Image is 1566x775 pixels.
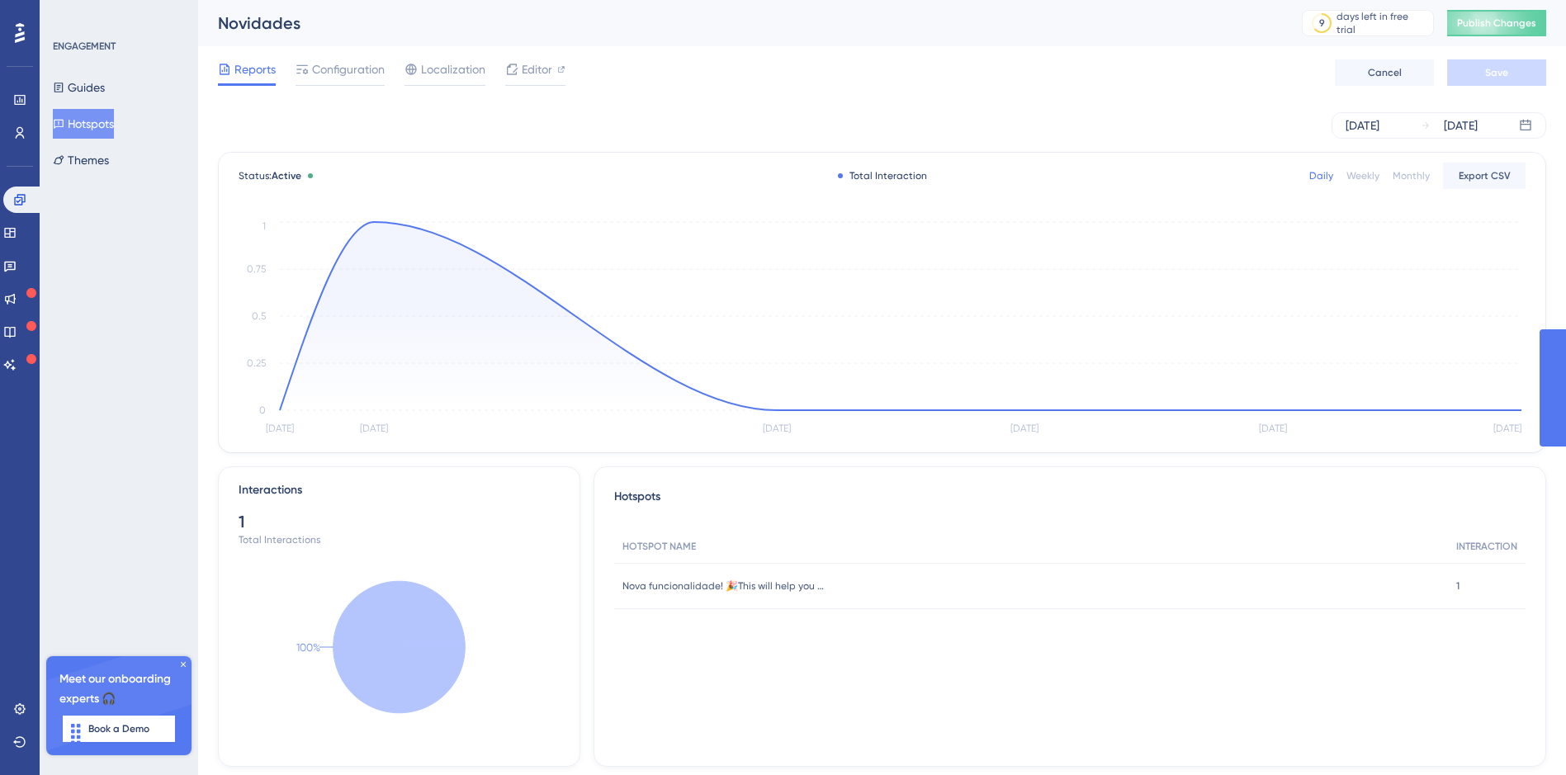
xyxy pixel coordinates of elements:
div: Monthly [1393,169,1430,182]
div: Weekly [1346,169,1379,182]
button: Save [1447,59,1546,86]
tspan: [DATE] [1010,423,1038,434]
span: Configuration [312,59,385,79]
button: Guides [53,73,105,102]
span: INTERACTION [1456,540,1517,553]
text: 100% [296,641,320,654]
button: Cancel [1335,59,1434,86]
span: 1 [1456,579,1460,593]
button: Themes [53,145,109,175]
span: Export CSV [1459,169,1511,182]
button: Publish Changes [1447,10,1546,36]
div: 1 [239,510,560,533]
div: Interactions [239,480,302,500]
tspan: 1 [263,220,266,232]
button: Hotspots [53,109,114,139]
span: HOTSPOT NAME [622,540,696,553]
span: Editor [522,59,552,79]
div: ENGAGEMENT [53,40,116,53]
div: [DATE] [1346,116,1379,135]
span: Cancel [1368,66,1402,79]
span: Active [272,170,301,182]
tspan: [DATE] [1259,423,1287,434]
tspan: [DATE] [266,423,294,434]
div: Novidades [218,12,1261,35]
tspan: 0 [259,404,266,416]
span: Publish Changes [1457,17,1536,30]
div: days left in free trial [1337,10,1428,36]
span: Book a Demo [88,722,149,735]
tspan: 0.75 [247,263,266,275]
tspan: 0.5 [252,310,266,322]
tspan: [DATE] [360,423,388,434]
div: 9 [1319,17,1325,30]
span: Save [1485,66,1508,79]
span: Hotspots [614,487,660,517]
span: Meet our onboarding experts 🎧 [59,669,178,709]
button: Export CSV [1443,163,1526,189]
tspan: 0.25 [247,357,266,369]
span: Localization [421,59,485,79]
tspan: [DATE] [1493,423,1521,434]
div: Total Interaction [838,169,927,182]
div: [DATE] [1444,116,1478,135]
iframe: UserGuiding AI Assistant Launcher [1497,710,1546,759]
span: Status: [239,169,301,182]
span: Nova funcionalidade! 🎉This will help you accomplish more in much less time! [622,579,829,593]
tspan: [DATE] [763,423,791,434]
div: Daily [1309,169,1333,182]
span: Reports [234,59,276,79]
button: Book a Demo [63,716,175,742]
div: Arrastar [63,712,89,762]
